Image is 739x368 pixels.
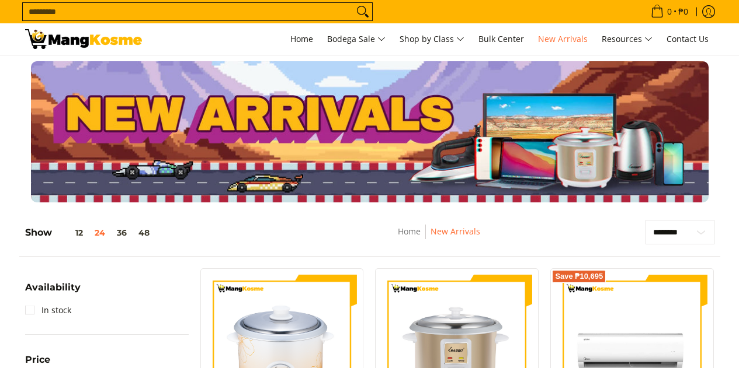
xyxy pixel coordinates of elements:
[25,227,155,239] h5: Show
[555,273,603,280] span: Save ₱10,695
[602,32,653,47] span: Resources
[596,23,658,55] a: Resources
[394,23,470,55] a: Shop by Class
[320,225,558,251] nav: Breadcrumbs
[473,23,530,55] a: Bulk Center
[285,23,319,55] a: Home
[665,8,674,16] span: 0
[154,23,714,55] nav: Main Menu
[676,8,690,16] span: ₱0
[661,23,714,55] a: Contact Us
[667,33,709,44] span: Contact Us
[398,226,421,237] a: Home
[52,228,89,237] button: 12
[327,32,386,47] span: Bodega Sale
[353,3,372,20] button: Search
[538,33,588,44] span: New Arrivals
[89,228,111,237] button: 24
[647,5,692,18] span: •
[25,29,142,49] img: New Arrivals: Fresh Release from The Premium Brands l Mang Kosme
[532,23,594,55] a: New Arrivals
[478,33,524,44] span: Bulk Center
[25,283,81,292] span: Availability
[25,283,81,301] summary: Open
[25,355,50,365] span: Price
[25,301,71,320] a: In stock
[111,228,133,237] button: 36
[431,226,480,237] a: New Arrivals
[321,23,391,55] a: Bodega Sale
[133,228,155,237] button: 48
[400,32,464,47] span: Shop by Class
[290,33,313,44] span: Home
